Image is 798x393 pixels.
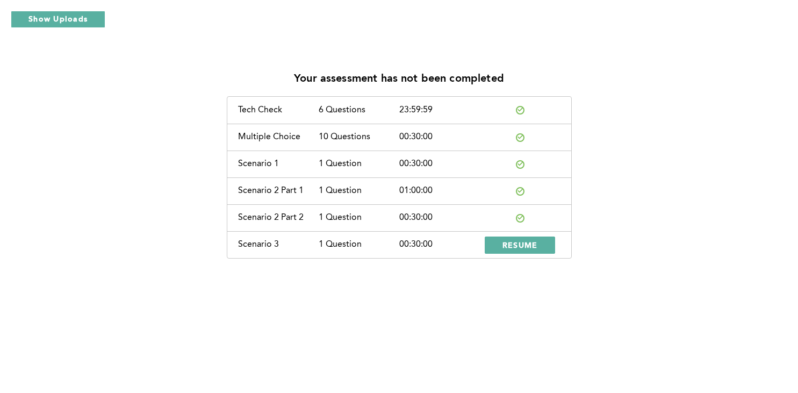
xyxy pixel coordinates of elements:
[319,159,399,169] div: 1 Question
[485,237,556,254] button: RESUME
[238,213,319,223] div: Scenario 2 Part 2
[238,132,319,142] div: Multiple Choice
[238,240,319,249] div: Scenario 3
[238,159,319,169] div: Scenario 1
[238,186,319,196] div: Scenario 2 Part 1
[11,11,105,28] button: Show Uploads
[294,73,504,85] p: Your assessment has not been completed
[399,159,480,169] div: 00:30:00
[399,240,480,249] div: 00:30:00
[319,132,399,142] div: 10 Questions
[319,186,399,196] div: 1 Question
[319,105,399,115] div: 6 Questions
[399,213,480,223] div: 00:30:00
[319,213,399,223] div: 1 Question
[319,240,399,249] div: 1 Question
[399,132,480,142] div: 00:30:00
[238,105,319,115] div: Tech Check
[399,105,480,115] div: 23:59:59
[399,186,480,196] div: 01:00:00
[502,240,538,250] span: RESUME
